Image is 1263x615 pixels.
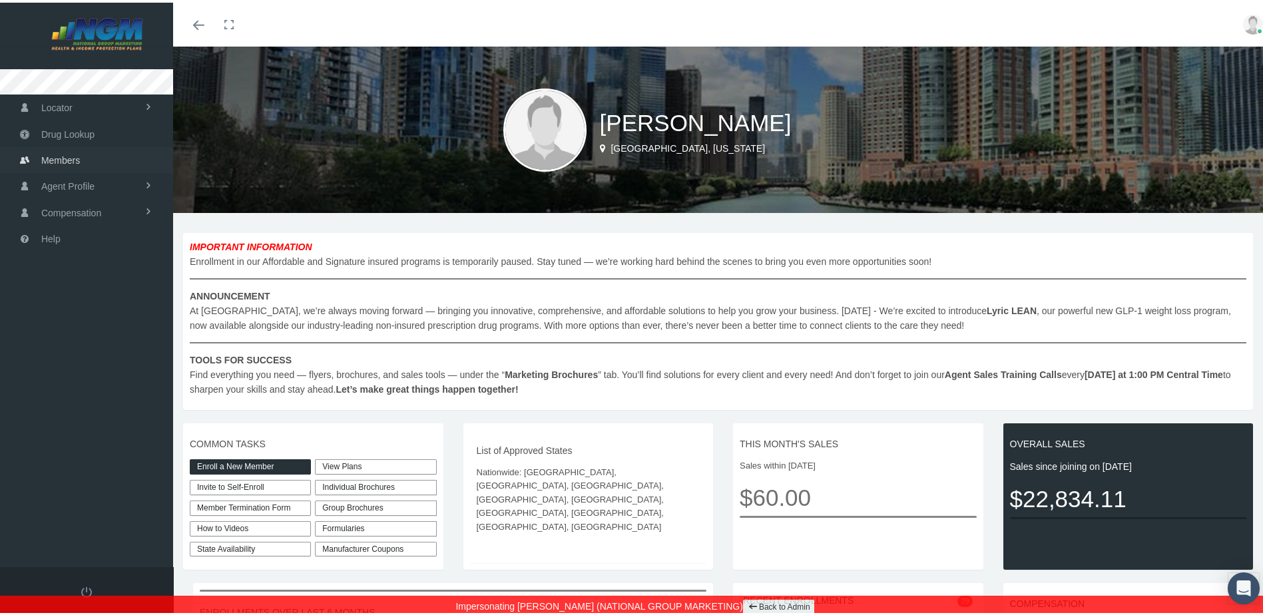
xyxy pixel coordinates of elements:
a: How to Videos [190,518,311,534]
b: ANNOUNCEMENT [190,288,270,299]
span: THIS MONTH'S SALES [740,434,977,449]
span: Sales since joining on [DATE] [1010,457,1247,471]
span: COMMON TASKS [190,434,437,449]
a: Member Termination Form [190,498,311,513]
div: Open Intercom Messenger [1228,570,1260,602]
span: Enrollment in our Affordable and Signature insured programs is temporarily paused. Stay tuned — w... [190,237,1246,394]
span: Help [41,224,61,249]
span: Members [41,145,80,170]
a: View Plans [315,457,436,472]
span: List of Approved States [477,441,700,455]
span: Sales within [DATE] [740,457,977,470]
div: Formularies [315,518,436,534]
span: Locator [41,93,73,118]
b: Let’s make great things happen together! [336,381,518,392]
div: Individual Brochures [315,477,436,493]
div: Group Brochures [315,498,436,513]
a: State Availability [190,539,311,554]
span: [GEOGRAPHIC_DATA], [US_STATE] [611,140,765,151]
img: NATIONAL GROUP MARKETING [17,15,177,48]
div: Impersonating [PERSON_NAME] (NATIONAL GROUP MARKETING) [10,593,1263,615]
b: Marketing Brochures [505,367,598,377]
b: Lyric LEAN [987,303,1037,313]
a: Invite to Self-Enroll [190,477,311,493]
img: user-placeholder.jpg [1243,12,1263,32]
a: Manufacturer Coupons [315,539,436,554]
span: Compensation [41,198,101,223]
span: $60.00 [740,477,977,513]
b: Agent Sales Training Calls [945,367,1062,377]
span: Agent Profile [41,171,95,196]
span: [PERSON_NAME] [600,107,792,133]
b: TOOLS FOR SUCCESS [190,352,292,363]
a: Back to Admin [743,597,814,612]
span: $22,834.11 [1010,478,1247,514]
span: Drug Lookup [41,119,95,144]
b: [DATE] at 1:00 PM Central Time [1085,367,1223,377]
span: OVERALL SALES [1010,434,1247,449]
a: Enroll a New Member [190,457,311,472]
img: user-placeholder.jpg [503,86,587,169]
b: IMPORTANT INFORMATION [190,239,312,250]
span: Nationwide: [GEOGRAPHIC_DATA], [GEOGRAPHIC_DATA], [GEOGRAPHIC_DATA], [GEOGRAPHIC_DATA], [GEOGRAPH... [477,463,700,531]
